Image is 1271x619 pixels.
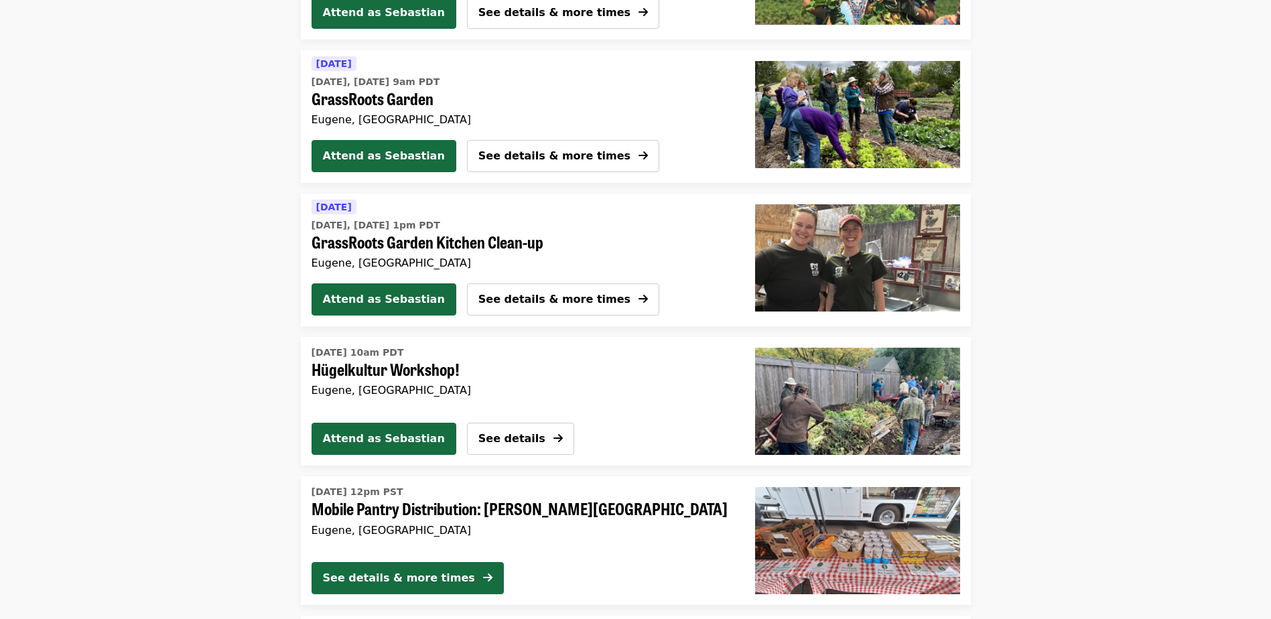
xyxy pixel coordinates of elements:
[323,570,475,586] div: See details & more times
[755,487,960,594] img: Mobile Pantry Distribution: Sheldon Community Center organized by FOOD For Lane County
[553,432,563,445] i: arrow-right icon
[316,58,352,69] span: [DATE]
[312,75,440,89] time: [DATE], [DATE] 9am PDT
[639,293,648,305] i: arrow-right icon
[312,346,404,360] time: [DATE] 10am PDT
[312,485,403,499] time: [DATE] 12pm PST
[316,202,352,212] span: [DATE]
[744,337,971,466] a: Hügelkultur Workshop!
[323,148,445,164] span: Attend as Sebastian
[312,56,723,129] a: See details for "GrassRoots Garden"
[312,342,723,400] a: See details for "Hügelkultur Workshop!"
[639,6,648,19] i: arrow-right icon
[467,283,659,316] button: See details & more times
[744,50,971,183] a: GrassRoots Garden
[755,61,960,168] img: GrassRoots Garden organized by FOOD For Lane County
[467,423,574,455] button: See details
[312,89,723,109] span: GrassRoots Garden
[312,140,456,172] button: Attend as Sebastian
[312,113,723,126] div: Eugene, [GEOGRAPHIC_DATA]
[312,499,734,519] span: Mobile Pantry Distribution: [PERSON_NAME][GEOGRAPHIC_DATA]
[478,149,630,162] span: See details & more times
[312,360,723,379] span: Hügelkultur Workshop!
[478,432,545,445] span: See details
[478,6,630,19] span: See details & more times
[755,204,960,312] img: GrassRoots Garden Kitchen Clean-up organized by FOOD For Lane County
[312,562,504,594] button: See details & more times
[639,149,648,162] i: arrow-right icon
[744,194,971,326] a: GrassRoots Garden Kitchen Clean-up
[312,384,723,397] div: Eugene, [GEOGRAPHIC_DATA]
[312,232,723,252] span: GrassRoots Garden Kitchen Clean-up
[467,140,659,172] button: See details & more times
[323,5,445,21] span: Attend as Sebastian
[312,524,734,537] div: Eugene, [GEOGRAPHIC_DATA]
[312,218,440,232] time: [DATE], [DATE] 1pm PDT
[755,348,960,455] img: Hügelkultur Workshop! organized by FOOD For Lane County
[483,571,492,584] i: arrow-right icon
[312,283,456,316] button: Attend as Sebastian
[301,476,971,605] a: See details for "Mobile Pantry Distribution: Sheldon Community Center"
[323,431,445,447] span: Attend as Sebastian
[478,293,630,305] span: See details & more times
[312,257,723,269] div: Eugene, [GEOGRAPHIC_DATA]
[312,199,723,273] a: See details for "GrassRoots Garden Kitchen Clean-up"
[312,423,456,455] button: Attend as Sebastian
[323,291,445,307] span: Attend as Sebastian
